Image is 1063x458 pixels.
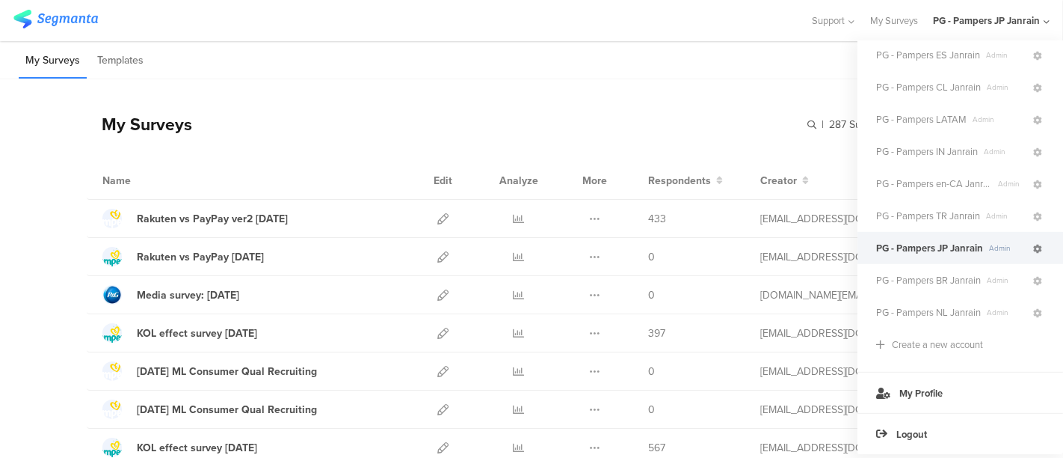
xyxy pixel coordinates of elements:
[137,249,264,265] div: Rakuten vs PayPay Aug25
[102,173,192,189] div: Name
[876,305,981,320] span: PG - Pampers NL Janrain
[857,372,1063,413] a: My Profile
[102,285,239,305] a: Media survey: [DATE]
[137,287,239,303] div: Media survey: Sep'25
[427,162,459,199] div: Edit
[19,43,87,79] li: My Surveys
[829,117,887,132] span: 287 Surveys
[648,402,655,418] span: 0
[980,49,1031,61] span: Admin
[992,178,1031,189] span: Admin
[896,427,927,442] span: Logout
[648,440,665,456] span: 567
[980,210,1031,222] span: Admin
[819,117,826,132] span: |
[813,13,845,28] span: Support
[876,80,981,94] span: PG - Pampers CL Janrain
[137,211,288,227] div: Rakuten vs PayPay ver2 Aug25
[981,307,1031,318] span: Admin
[102,247,264,266] a: Rakuten vs PayPay [DATE]
[876,273,981,287] span: PG - Pampers BR Janrain
[648,211,666,227] span: 433
[876,112,967,126] span: PG - Pampers LATAM
[933,13,1040,28] div: PG - Pampers JP Janrain
[876,209,980,223] span: PG - Pampers TR Janrain
[648,173,711,189] span: Respondents
[760,249,887,265] div: saito.s.2@pg.com
[967,114,1031,125] span: Admin
[102,323,257,343] a: KOL effect survey [DATE]
[13,10,98,28] img: segmanta logo
[137,326,257,341] div: KOL effect survey Aug 25
[978,146,1031,157] span: Admin
[760,440,887,456] div: saito.s.2@pg.com
[760,364,887,379] div: oki.y.2@pg.com
[87,112,192,137] div: My Surveys
[876,177,992,191] span: PG - Pampers en-CA Janrain
[137,364,317,379] div: Aug'25 ML Consumer Qual Recruiting
[102,209,288,228] a: Rakuten vs PayPay ver2 [DATE]
[892,338,983,352] div: Create a new account
[102,438,257,457] a: KOL effect survey [DATE]
[648,364,655,379] span: 0
[648,287,655,303] span: 0
[981,82,1031,93] span: Admin
[983,242,1031,254] span: Admin
[90,43,150,79] li: Templates
[981,275,1031,286] span: Admin
[760,326,887,341] div: oki.y.2@pg.com
[760,173,797,189] span: Creator
[760,402,887,418] div: makimura.n@pg.com
[760,211,887,227] div: saito.s.2@pg.com
[648,326,665,341] span: 397
[899,386,943,400] span: My Profile
[648,249,655,265] span: 0
[137,402,317,418] div: Jul'25 ML Consumer Qual Recruiting
[102,361,317,381] a: [DATE] ML Consumer Qual Recruiting
[137,440,257,456] div: KOL effect survey Jul 25
[876,241,983,255] span: PG - Pampers JP Janrain
[876,144,978,159] span: PG - Pampers IN Janrain
[648,173,723,189] button: Respondents
[102,400,317,419] a: [DATE] ML Consumer Qual Recruiting
[579,162,611,199] div: More
[760,287,887,303] div: pang.jp@pg.com
[876,48,980,62] span: PG - Pampers ES Janrain
[760,173,809,189] button: Creator
[496,162,541,199] div: Analyze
